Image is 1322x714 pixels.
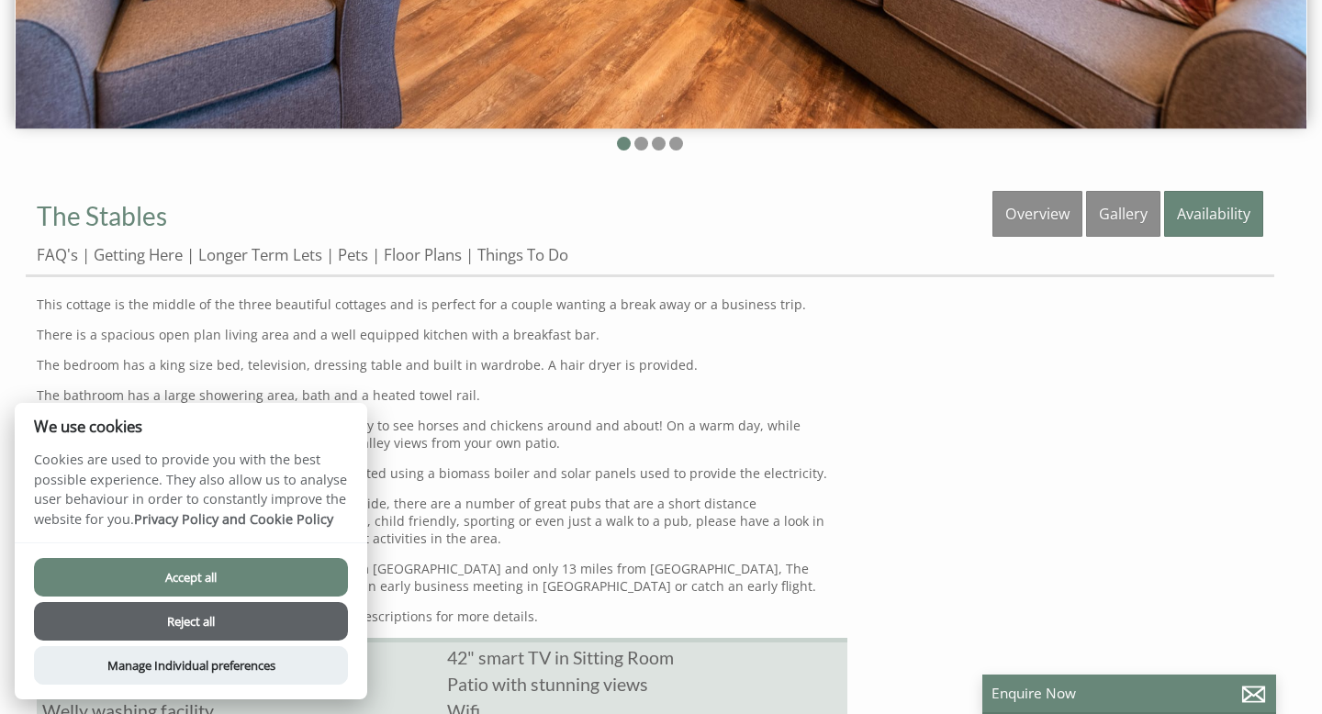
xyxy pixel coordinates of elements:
[37,244,78,265] a: FAQ's
[37,560,847,595] p: 1.5 hours from [GEOGRAPHIC_DATA], 40 minutes from [GEOGRAPHIC_DATA] and only 13 miles from [GEOGR...
[15,450,367,542] p: Cookies are used to provide you with the best possible experience. They also allow us to analyse ...
[134,510,333,528] a: Privacy Policy and Cookie Policy
[442,671,846,697] li: Patio with stunning views
[37,464,847,482] p: The entire farm, as well as the three cottages are heated using a biomass boiler and solar panels...
[338,244,368,265] a: Pets
[198,244,322,265] a: Longer Term Lets
[34,558,348,597] button: Accept all
[442,644,846,671] li: 42" smart TV in Sitting Room
[37,608,847,625] p: Available throughout the year, please see the room descriptions for more details.
[37,326,847,343] p: There is a spacious open plan living area and a well equipped kitchen with a breakfast bar.
[94,244,183,265] a: Getting Here
[34,602,348,641] button: Reject all
[37,386,847,404] p: The bathroom has a large showering area, bath and a heated towel rail.
[477,244,568,265] a: Things To Do
[37,200,167,231] a: The Stables
[992,191,1082,237] a: Overview
[1086,191,1160,237] a: Gallery
[37,495,847,547] p: Being situated in the beautiful [GEOGRAPHIC_DATA] side, there are a number of great pubs that are...
[37,356,847,374] p: The bedroom has a king size bed, television, dressing table and built in wardrobe. A hair dryer i...
[37,296,847,313] p: This cottage is the middle of the three beautiful cottages and is perfect for a couple wanting a ...
[37,417,847,452] p: Despite being on an arable working farm you are likely to see horses and chickens around and abou...
[1164,191,1263,237] a: Availability
[384,244,462,265] a: Floor Plans
[991,684,1267,703] p: Enquire Now
[15,418,367,435] h2: We use cookies
[34,646,348,685] button: Manage Individual preferences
